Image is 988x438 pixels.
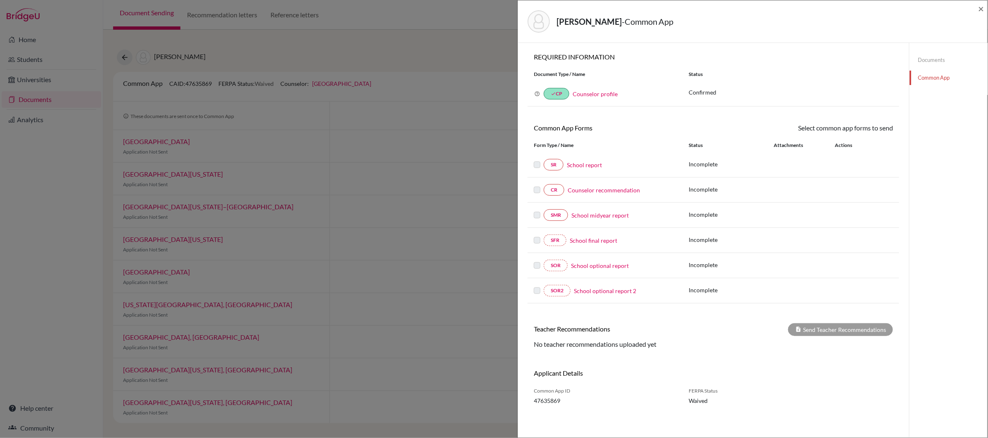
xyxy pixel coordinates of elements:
[689,210,774,219] p: Incomplete
[689,88,893,97] p: Confirmed
[689,235,774,244] p: Incomplete
[910,53,988,67] a: Documents
[979,2,984,14] span: ×
[713,123,899,133] div: Select common app forms to send
[682,71,899,78] div: Status
[622,17,674,26] span: - Common App
[689,387,769,395] span: FERPA Status
[910,71,988,85] a: Common App
[689,286,774,294] p: Incomplete
[689,185,774,194] p: Incomplete
[544,88,569,99] a: doneCP
[774,142,825,149] div: Attachments
[551,91,556,96] i: done
[544,159,564,170] a: SR
[544,260,568,271] a: SOR
[788,323,893,336] div: Send Teacher Recommendations
[571,211,629,220] a: School midyear report
[544,184,564,196] a: CR
[689,142,774,149] div: Status
[570,236,617,245] a: School final report
[528,142,682,149] div: Form Type / Name
[534,396,676,405] span: 47635869
[689,396,769,405] span: Waived
[573,90,618,97] a: Counselor profile
[557,17,622,26] strong: [PERSON_NAME]
[689,260,774,269] p: Incomplete
[528,53,899,61] h6: REQUIRED INFORMATION
[544,285,571,296] a: SOR2
[979,4,984,14] button: Close
[534,369,707,377] h6: Applicant Details
[544,234,566,246] a: SFR
[568,186,640,194] a: Counselor recommendation
[534,387,676,395] span: Common App ID
[567,161,602,169] a: School report
[528,325,713,333] h6: Teacher Recommendations
[574,286,636,295] a: School optional report 2
[689,160,774,168] p: Incomplete
[825,142,876,149] div: Actions
[528,71,682,78] div: Document Type / Name
[571,261,629,270] a: School optional report
[528,124,713,132] h6: Common App Forms
[544,209,568,221] a: SMR
[528,339,899,349] div: No teacher recommendations uploaded yet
